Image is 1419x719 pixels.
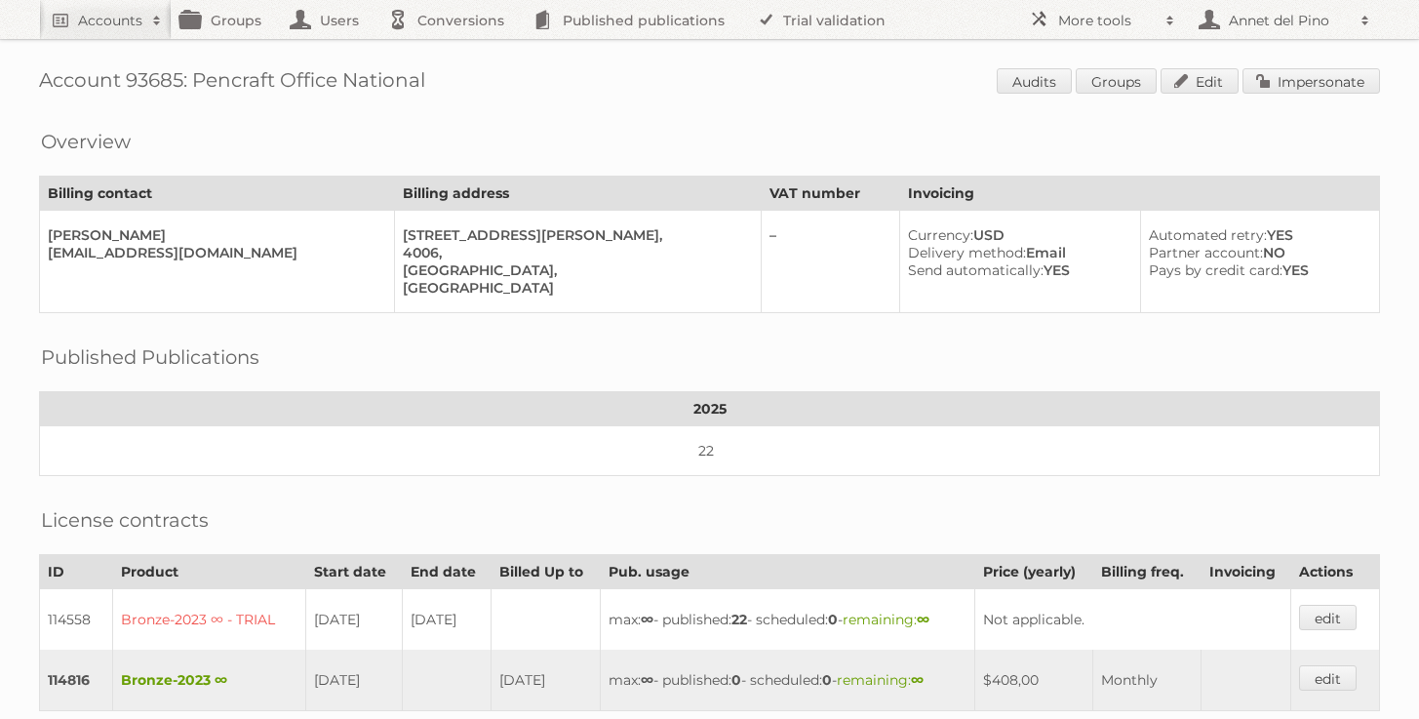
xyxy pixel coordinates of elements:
td: [DATE] [306,650,403,711]
th: VAT number [762,177,900,211]
td: 22 [40,426,1380,476]
span: Pays by credit card: [1149,261,1282,279]
td: 114816 [40,650,113,711]
div: [PERSON_NAME] [48,226,378,244]
td: Monthly [1093,650,1202,711]
strong: ∞ [917,611,929,628]
th: Billed Up to [492,555,601,589]
div: YES [1149,261,1363,279]
div: [STREET_ADDRESS][PERSON_NAME], [403,226,745,244]
a: Edit [1161,68,1239,94]
div: YES [1149,226,1363,244]
h2: More tools [1058,11,1156,30]
th: ID [40,555,113,589]
strong: ∞ [641,611,653,628]
div: Email [908,244,1124,261]
td: Bronze-2023 ∞ - TRIAL [112,589,305,651]
th: Invoicing [900,177,1380,211]
strong: 0 [828,611,838,628]
div: YES [908,261,1124,279]
span: remaining: [843,611,929,628]
td: Not applicable. [974,589,1290,651]
strong: ∞ [911,671,924,689]
h2: Accounts [78,11,142,30]
td: – [762,211,900,313]
h2: Annet del Pino [1224,11,1351,30]
th: Start date [306,555,403,589]
span: Delivery method: [908,244,1026,261]
td: [DATE] [492,650,601,711]
strong: 0 [731,671,741,689]
span: remaining: [837,671,924,689]
th: Actions [1290,555,1379,589]
td: max: - published: - scheduled: - [600,589,974,651]
h2: Published Publications [41,342,259,372]
a: Impersonate [1242,68,1380,94]
th: Billing freq. [1093,555,1202,589]
strong: 22 [731,611,747,628]
h2: Overview [41,127,131,156]
span: Partner account: [1149,244,1263,261]
a: edit [1299,605,1357,630]
div: 4006, [403,244,745,261]
th: Invoicing [1201,555,1290,589]
td: 114558 [40,589,113,651]
td: max: - published: - scheduled: - [600,650,974,711]
h1: Account 93685: Pencraft Office National [39,68,1380,98]
strong: 0 [822,671,832,689]
td: [DATE] [402,589,491,651]
div: [EMAIL_ADDRESS][DOMAIN_NAME] [48,244,378,261]
span: Automated retry: [1149,226,1267,244]
span: Send automatically: [908,261,1044,279]
a: Audits [997,68,1072,94]
th: Billing address [394,177,761,211]
th: End date [402,555,491,589]
strong: ∞ [641,671,653,689]
td: $408,00 [974,650,1092,711]
th: Billing contact [40,177,395,211]
div: NO [1149,244,1363,261]
th: 2025 [40,392,1380,426]
div: USD [908,226,1124,244]
a: Groups [1076,68,1157,94]
a: edit [1299,665,1357,691]
div: [GEOGRAPHIC_DATA], [403,261,745,279]
th: Price (yearly) [974,555,1092,589]
td: [DATE] [306,589,403,651]
h2: License contracts [41,505,209,535]
div: [GEOGRAPHIC_DATA] [403,279,745,297]
td: Bronze-2023 ∞ [112,650,305,711]
th: Product [112,555,305,589]
span: Currency: [908,226,973,244]
th: Pub. usage [600,555,974,589]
